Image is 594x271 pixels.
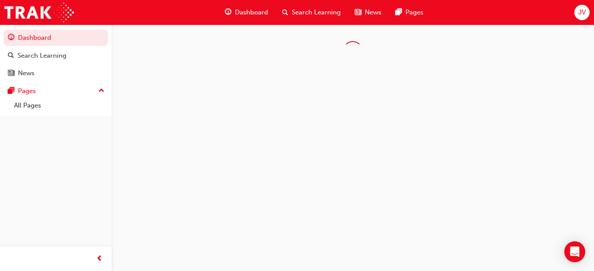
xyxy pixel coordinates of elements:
span: JV [578,7,586,17]
a: News [3,65,108,81]
span: search-icon [8,52,14,60]
span: Dashboard [235,7,268,17]
span: Search Learning [292,7,341,17]
span: news-icon [8,69,14,77]
a: All Pages [10,99,108,112]
a: news-iconNews [348,3,388,21]
a: pages-iconPages [388,3,430,21]
a: search-iconSearch Learning [275,3,348,21]
img: Trak [4,3,74,22]
span: news-icon [355,7,361,18]
button: JV [574,5,590,20]
div: Open Intercom Messenger [564,241,585,262]
button: DashboardSearch LearningNews [3,28,108,83]
a: Dashboard [3,30,108,46]
span: News [365,7,381,17]
span: search-icon [282,7,288,18]
a: Search Learning [3,48,108,64]
span: pages-icon [395,7,402,18]
span: guage-icon [225,7,231,18]
div: Search Learning [17,51,66,61]
div: Pages [18,86,36,96]
span: Pages [405,7,423,17]
span: pages-icon [8,87,14,95]
div: News [18,68,35,78]
span: prev-icon [96,254,103,264]
button: Pages [3,83,108,99]
span: up-icon [98,85,105,97]
a: guage-iconDashboard [218,3,275,21]
span: guage-icon [8,34,14,42]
